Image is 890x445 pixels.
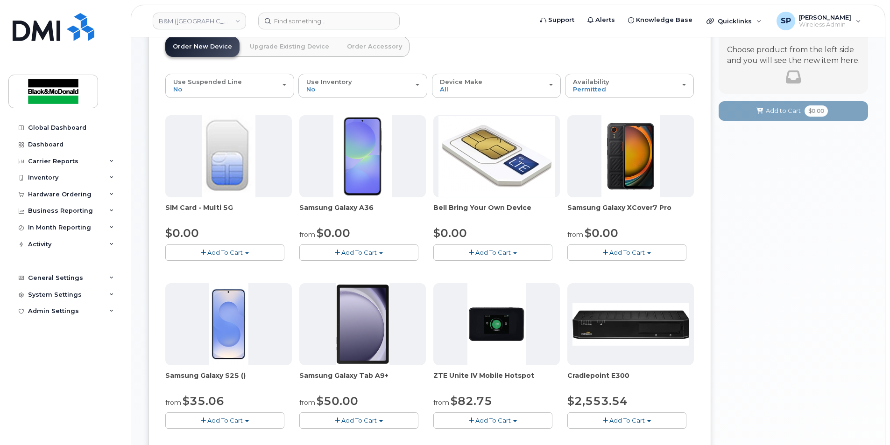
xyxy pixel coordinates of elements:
small: from [433,398,449,407]
div: Samsung Galaxy Tab A9+ [299,371,426,389]
button: Device Make All [432,74,561,98]
button: Use Inventory No [298,74,427,98]
button: Add To Cart [567,412,686,429]
button: Availability Permitted [565,74,694,98]
p: Choose product from the left side and you will see the new item here. [727,45,860,66]
small: from [299,398,315,407]
span: Support [548,15,574,25]
span: Device Make [440,78,482,85]
div: Cradlepoint E300 [567,371,694,389]
div: Quicklinks [700,12,768,30]
span: [PERSON_NAME] [799,14,851,21]
img: 00D627D4-43E9-49B7-A367-2C99342E128C.jpg [202,115,255,197]
img: phone23274.JPG [438,116,555,197]
span: Add To Cart [207,417,243,424]
span: No [306,85,315,93]
span: Add To Cart [609,249,645,256]
span: $0.00 [805,105,828,117]
span: Add To Cart [341,249,377,256]
a: Order Accessory [339,36,410,57]
small: from [165,398,181,407]
div: Samsung Galaxy S25 () [165,371,292,389]
button: Add To Cart [567,244,686,261]
div: Samsung Galaxy XCover7 Pro [567,203,694,222]
span: No [173,85,182,93]
div: Bell Bring Your Own Device [433,203,560,222]
span: $0.00 [585,226,618,240]
img: phone23268.JPG [467,283,526,365]
button: Add to Cart $0.00 [719,101,868,120]
span: Add to Cart [766,106,801,115]
span: $35.06 [183,394,224,408]
a: Upgrade Existing Device [242,36,337,57]
a: Support [534,11,581,29]
span: Add To Cart [475,249,511,256]
span: Add To Cart [475,417,511,424]
button: Add To Cart [433,244,552,261]
small: from [567,230,583,239]
span: Knowledge Base [636,15,692,25]
span: $0.00 [433,226,467,240]
img: phone23817.JPG [209,283,249,365]
span: Use Inventory [306,78,352,85]
a: Alerts [581,11,622,29]
span: Use Suspended Line [173,78,242,85]
span: Wireless Admin [799,21,851,28]
img: phone23700.JPG [572,303,689,346]
span: $82.75 [451,394,492,408]
span: $0.00 [317,226,350,240]
div: SIM Card - Multi 5G [165,203,292,222]
button: Add To Cart [165,412,284,429]
span: Add To Cart [341,417,377,424]
button: Add To Cart [299,244,418,261]
span: Quicklinks [718,17,752,25]
span: Availability [573,78,609,85]
span: Add To Cart [207,249,243,256]
button: Add To Cart [433,412,552,429]
input: Find something... [258,13,400,29]
span: $0.00 [165,226,199,240]
span: Alerts [595,15,615,25]
img: phone23886.JPG [333,115,392,197]
button: Add To Cart [299,412,418,429]
span: SP [781,15,791,27]
span: Permitted [573,85,606,93]
a: Knowledge Base [622,11,699,29]
a: B&M (Atlantic Region) [153,13,246,29]
div: ZTE Unite IV Mobile Hotspot [433,371,560,389]
img: phone23879.JPG [601,115,660,197]
span: Add To Cart [609,417,645,424]
a: Order New Device [165,36,240,57]
button: Add To Cart [165,244,284,261]
span: $50.00 [317,394,358,408]
span: $2,553.54 [567,394,628,408]
div: Samsung Galaxy A36 [299,203,426,222]
div: Spencer Pearson [770,12,868,30]
button: Use Suspended Line No [165,74,294,98]
small: from [299,230,315,239]
img: phone23884.JPG [336,283,389,365]
span: All [440,85,448,93]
